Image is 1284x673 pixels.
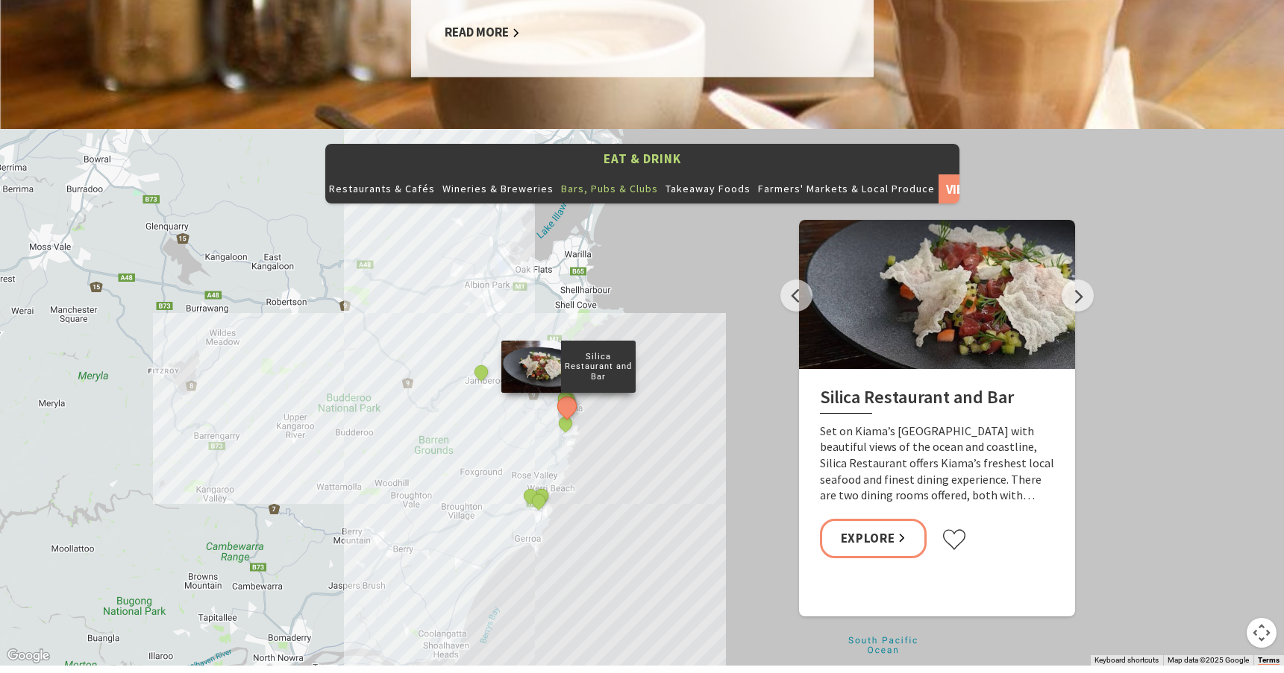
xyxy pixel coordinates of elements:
[754,174,939,203] button: Farmers' Markets & Local Produce
[662,174,754,203] button: Takeaway Foods
[1062,279,1094,312] button: Next
[325,144,959,174] button: Eat & Drink
[557,174,662,203] button: Bars, Pubs & Clubs
[471,362,490,382] button: See detail about Jamberoo Pub
[560,350,635,384] p: Silica Restaurant and Bar
[4,646,53,666] img: Google
[1168,656,1249,664] span: Map data ©2025 Google
[325,174,439,203] button: Restaurants & Cafés
[528,491,548,511] button: See detail about Gather. By the Hill
[820,519,927,558] a: Explore
[556,414,575,433] button: See detail about Cin Cin Wine Bar
[820,387,1054,414] h2: Silica Restaurant and Bar
[1094,655,1159,666] button: Keyboard shortcuts
[445,25,520,42] a: Read More
[942,528,967,551] button: Click to favourite Silica Restaurant and Bar
[4,646,53,666] a: Open this area in Google Maps (opens a new window)
[439,174,557,203] button: Wineries & Breweries
[1258,656,1280,665] a: Terms (opens in new tab)
[1247,618,1277,648] button: Map camera controls
[780,279,812,312] button: Previous
[553,393,580,420] button: See detail about Silica Restaurant and Bar
[939,174,981,203] a: View All
[820,423,1054,504] p: Set on Kiama’s [GEOGRAPHIC_DATA] with beautiful views of the ocean and coastline, Silica Restaura...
